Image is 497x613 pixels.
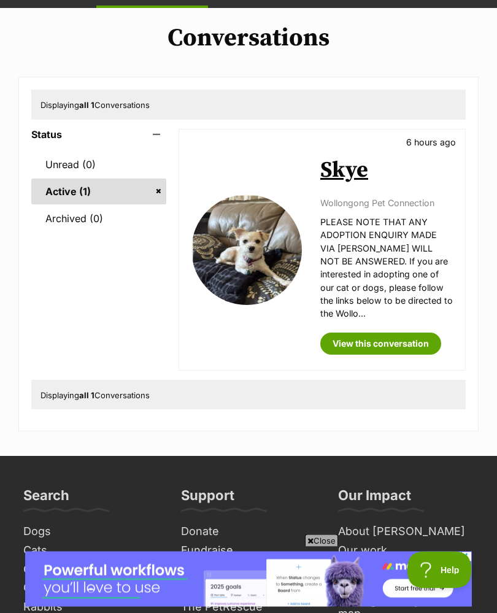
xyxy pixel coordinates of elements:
p: PLEASE NOTE THAT ANY ADOPTION ENQUIRY MADE VIA [PERSON_NAME] WILL NOT BE ANSWERED. If you are int... [320,216,453,321]
span: Close [305,534,338,547]
a: Unread (0) [31,152,166,178]
a: Skye [320,157,368,185]
p: Wollongong Pet Connection [320,197,453,210]
a: Other pets [18,561,164,580]
a: Fundraise [176,542,322,561]
img: Skye [191,195,302,306]
a: Active (1) [31,179,166,205]
header: Status [31,129,166,141]
iframe: Help Scout Beacon - Open [407,552,472,588]
a: Cats [18,542,164,561]
a: Donate [176,523,322,542]
h3: Our Impact [338,487,411,512]
a: View this conversation [320,333,441,355]
span: Displaying Conversations [40,101,150,110]
a: Guinea pigs [18,579,164,598]
iframe: Advertisement [25,552,472,607]
a: Our work [333,542,479,561]
h3: Search [23,487,69,512]
a: Dogs [18,523,164,542]
strong: all 1 [79,101,94,110]
h3: Support [181,487,234,512]
a: About [PERSON_NAME] [333,523,479,542]
a: Archived (0) [31,206,166,232]
span: Displaying Conversations [40,391,150,401]
p: 6 hours ago [406,136,456,149]
strong: all 1 [79,391,94,401]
